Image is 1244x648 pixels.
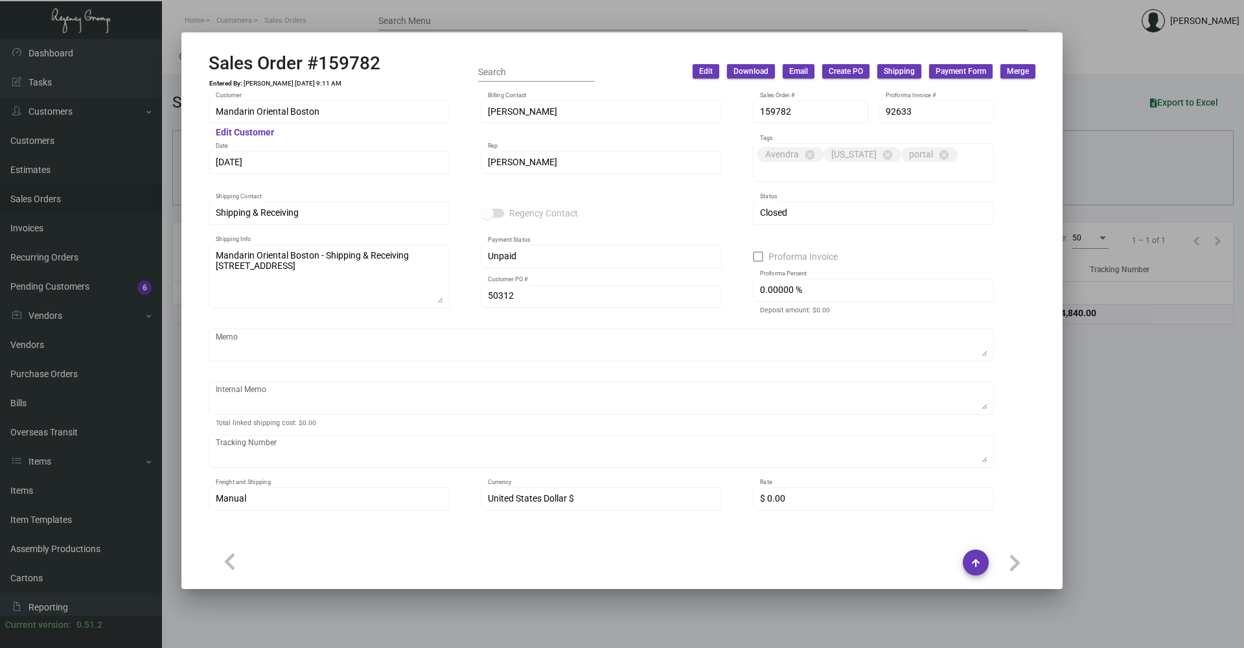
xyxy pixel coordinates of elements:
[733,66,768,77] span: Download
[488,251,516,261] span: Unpaid
[882,149,893,161] mat-icon: cancel
[760,207,787,218] span: Closed
[829,66,863,77] span: Create PO
[822,64,870,78] button: Create PO
[938,149,950,161] mat-icon: cancel
[509,205,578,221] span: Regency Contact
[1000,64,1035,78] button: Merge
[5,618,71,632] div: Current version:
[884,66,915,77] span: Shipping
[824,147,901,162] mat-chip: [US_STATE]
[216,419,316,427] mat-hint: Total linked shipping cost: $0.00
[1007,66,1029,77] span: Merge
[216,493,246,503] span: Manual
[760,307,830,314] mat-hint: Deposit amount: $0.00
[727,64,775,78] button: Download
[209,52,380,75] h2: Sales Order #159782
[901,147,958,162] mat-chip: portal
[783,64,814,78] button: Email
[936,66,986,77] span: Payment Form
[693,64,719,78] button: Edit
[757,147,824,162] mat-chip: Avendra
[209,80,243,87] td: Entered By:
[768,249,838,264] span: Proforma Invoice
[243,80,342,87] td: [PERSON_NAME] [DATE] 9:11 AM
[929,64,993,78] button: Payment Form
[789,66,808,77] span: Email
[804,149,816,161] mat-icon: cancel
[877,64,921,78] button: Shipping
[216,128,274,138] mat-hint: Edit Customer
[699,66,713,77] span: Edit
[76,618,102,632] div: 0.51.2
